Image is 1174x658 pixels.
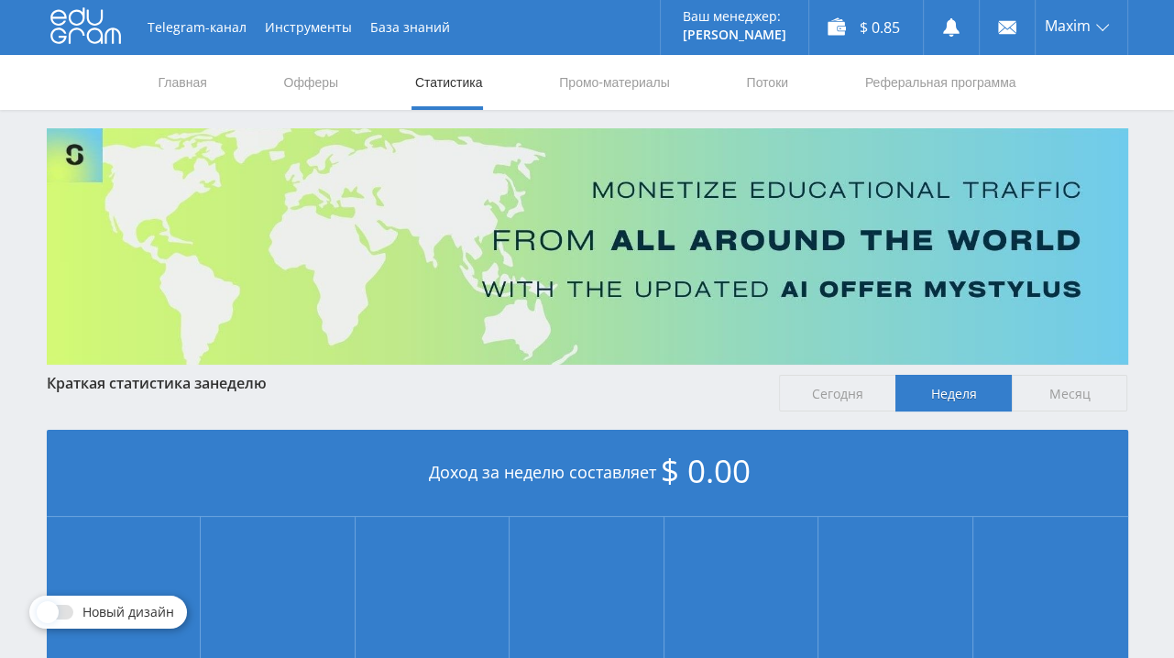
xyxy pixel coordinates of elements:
[683,27,786,42] p: [PERSON_NAME]
[895,375,1012,411] span: Неделя
[413,55,485,110] a: Статистика
[47,128,1128,365] img: Banner
[779,375,895,411] span: Сегодня
[1045,18,1091,33] span: Maxim
[82,605,174,620] span: Новый дизайн
[863,55,1018,110] a: Реферальная программа
[47,430,1128,517] div: Доход за неделю составляет
[683,9,786,24] p: Ваш менеджер:
[744,55,790,110] a: Потоки
[1012,375,1128,411] span: Месяц
[210,373,267,393] span: неделю
[157,55,209,110] a: Главная
[282,55,341,110] a: Офферы
[661,449,751,492] span: $ 0.00
[47,375,762,391] div: Краткая статистика за
[557,55,671,110] a: Промо-материалы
